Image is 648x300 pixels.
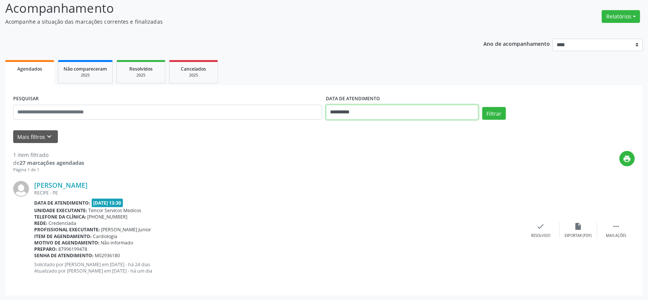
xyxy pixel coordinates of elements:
span: [PERSON_NAME] Junior [101,226,151,233]
div: 2025 [175,72,212,78]
p: Ano de acompanhamento [483,39,550,48]
div: 1 item filtrado [13,151,84,159]
span: [DATE] 13:30 [92,199,123,207]
div: Exportar (PDF) [565,233,592,238]
span: Cardiologia [93,233,118,240]
span: Não informado [101,240,133,246]
div: RECIFE - PE [34,190,522,196]
span: M02936180 [95,252,120,259]
button: print [619,151,635,166]
i: print [623,155,631,163]
b: Telefone da clínica: [34,214,86,220]
div: Resolvido [531,233,550,238]
i:  [612,222,620,231]
b: Profissional executante: [34,226,100,233]
b: Rede: [34,220,47,226]
span: Não compareceram [64,66,107,72]
b: Motivo de agendamento: [34,240,100,246]
label: PESQUISAR [13,93,39,105]
p: Solicitado por [PERSON_NAME] em [DATE] - há 24 dias Atualizado por [PERSON_NAME] em [DATE] - há u... [34,261,522,274]
span: [PHONE_NUMBER] [88,214,128,220]
div: 2025 [64,72,107,78]
div: Mais ações [606,233,626,238]
div: 2025 [122,72,160,78]
span: 87996199478 [59,246,88,252]
span: Tencor Servicos Medicos [89,207,142,214]
strong: 27 marcações agendadas [20,159,84,166]
i: keyboard_arrow_down [45,133,54,141]
button: Mais filtroskeyboard_arrow_down [13,130,58,143]
span: Credenciada [49,220,77,226]
span: Agendados [17,66,42,72]
div: Página 1 de 1 [13,167,84,173]
label: DATA DE ATENDIMENTO [326,93,380,105]
i: insert_drive_file [574,222,583,231]
b: Preparo: [34,246,57,252]
b: Senha de atendimento: [34,252,94,259]
b: Unidade executante: [34,207,87,214]
a: [PERSON_NAME] [34,181,88,189]
b: Item de agendamento: [34,233,92,240]
button: Filtrar [482,107,506,120]
span: Cancelados [181,66,206,72]
span: Resolvidos [129,66,153,72]
button: Relatórios [602,10,640,23]
p: Acompanhe a situação das marcações correntes e finalizadas [5,18,451,26]
i: check [537,222,545,231]
b: Data de atendimento: [34,200,90,206]
img: img [13,181,29,197]
div: de [13,159,84,167]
